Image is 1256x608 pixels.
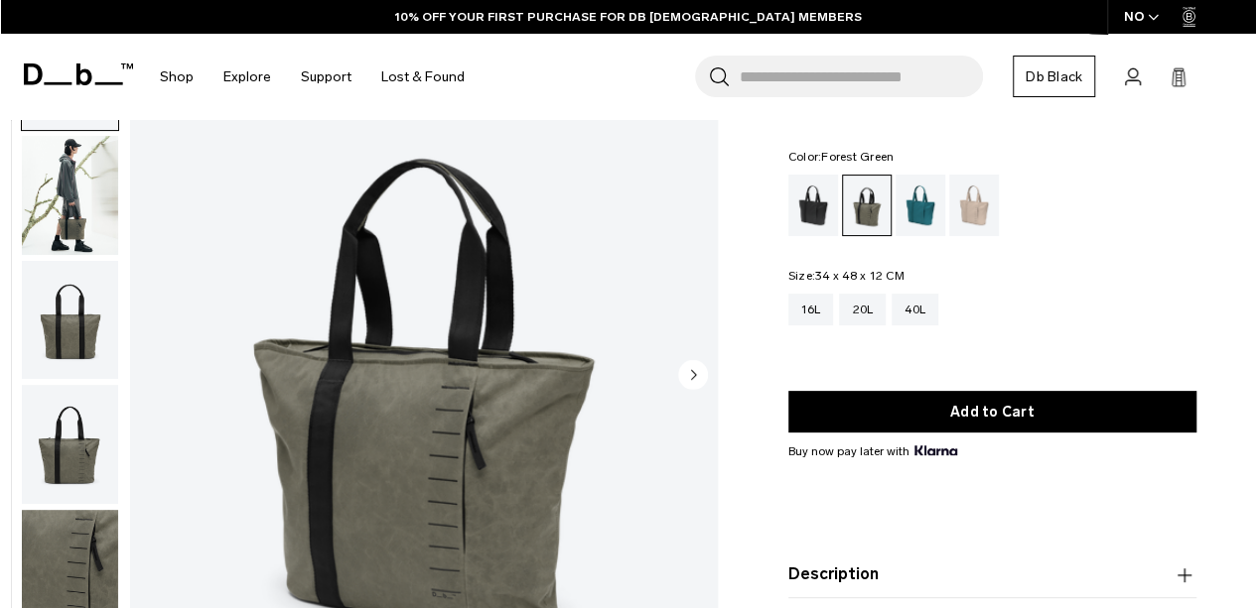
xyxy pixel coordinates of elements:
a: Db Black [1013,56,1095,97]
a: Midnight Teal [896,175,945,236]
a: Explore [223,42,271,112]
a: Support [301,42,351,112]
img: Essential Tote 20L Forest Green [22,136,118,255]
button: Essential Tote 20L Forest Green [21,260,119,381]
a: 20L [839,294,886,325]
span: Buy now pay later with [788,442,957,460]
a: Shop [160,42,194,112]
a: Forest Green [842,175,892,236]
span: 34 x 48 x 12 CM [815,269,905,283]
button: Essential Tote 20L Forest Green [21,135,119,256]
a: 10% OFF YOUR FIRST PURCHASE FOR DB [DEMOGRAPHIC_DATA] MEMBERS [395,8,862,26]
span: Forest Green [821,150,894,164]
a: 16L [788,294,834,325]
button: Next slide [678,359,708,393]
img: {"height" => 20, "alt" => "Klarna"} [914,445,957,455]
img: Essential Tote 20L Forest Green [22,385,118,504]
nav: Main Navigation [145,34,480,120]
legend: Color: [788,151,895,163]
a: 40L [892,294,938,325]
img: Essential Tote 20L Forest Green [22,261,118,380]
button: Add to Cart [788,391,1196,432]
button: Essential Tote 20L Forest Green [21,384,119,505]
button: Description [788,563,1196,587]
a: Fogbow Beige [949,175,999,236]
a: Lost & Found [381,42,465,112]
a: Black Out [788,175,838,236]
legend: Size: [788,270,905,282]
